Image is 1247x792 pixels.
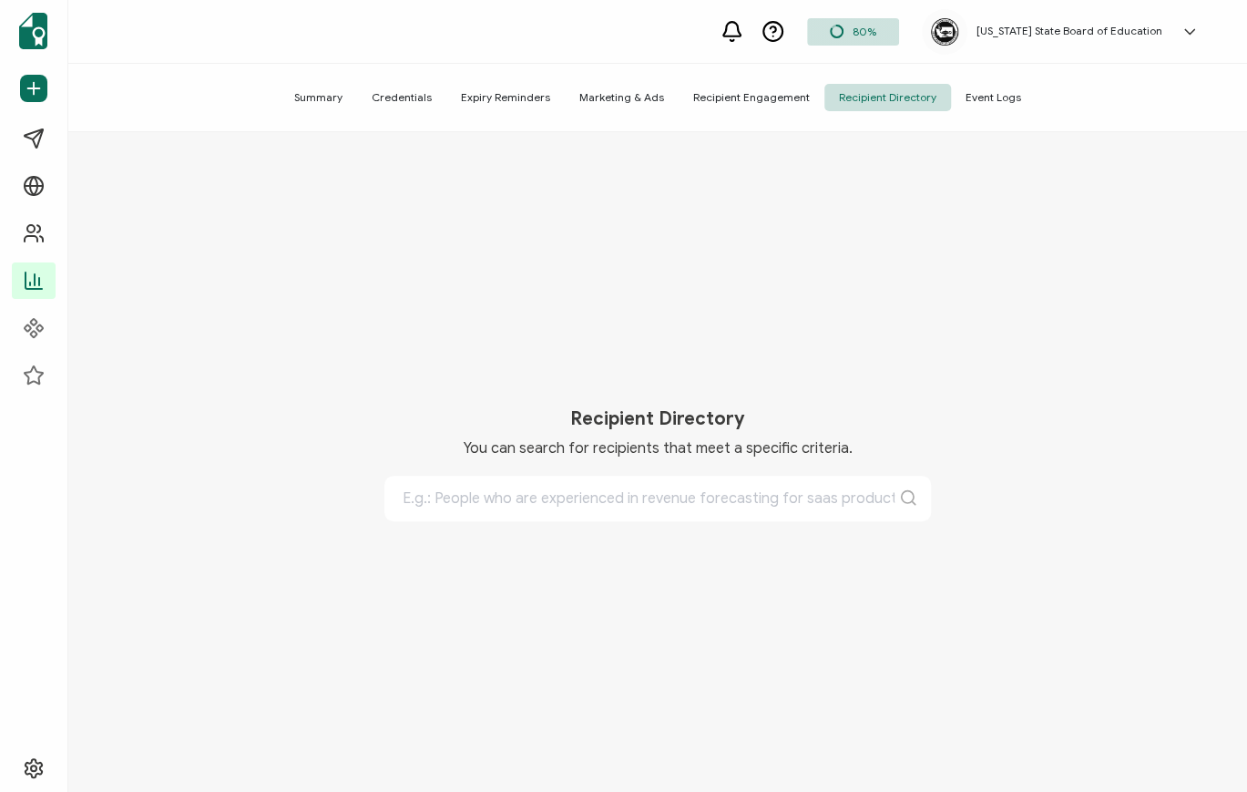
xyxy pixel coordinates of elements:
[853,25,876,38] span: 80%
[824,84,951,111] span: Recipient Directory
[19,13,47,49] img: sertifier-logomark-colored.svg
[357,84,446,111] span: Credentials
[446,84,565,111] span: Expiry Reminders
[464,439,853,458] span: You can search for recipients that meet a specific criteria.
[1156,705,1247,792] iframe: Chat Widget
[976,25,1162,37] h5: [US_STATE] State Board of Education
[570,407,745,430] span: Recipient Directory
[565,84,679,111] span: Marketing & Ads
[951,84,1036,111] span: Event Logs
[384,476,931,521] input: E.g.: People who are experienced in revenue forecasting for saas products
[280,84,357,111] span: Summary
[931,18,958,46] img: 05b2a03d-eb97-4955-b09a-6dec7eb6113b.png
[679,84,824,111] span: Recipient Engagement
